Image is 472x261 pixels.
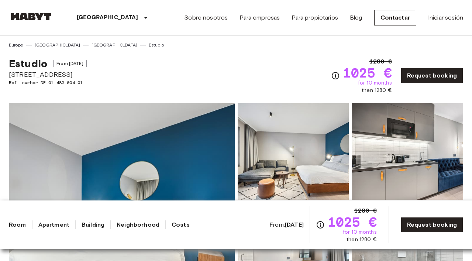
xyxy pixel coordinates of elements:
span: for 10 months [358,79,392,87]
svg: Check cost overview for full price breakdown. Please note that discounts apply to new joiners onl... [331,71,340,80]
span: 1025 € [328,215,377,229]
a: Neighborhood [117,220,159,229]
a: Request booking [401,68,463,83]
span: then 1280 € [347,236,377,243]
a: Room [9,220,26,229]
a: Blog [350,13,362,22]
span: 1280 € [369,57,392,66]
a: Sobre nosotros [184,13,228,22]
a: Iniciar sesión [428,13,463,22]
a: Europe [9,42,23,48]
span: then 1280 € [362,87,392,94]
span: [STREET_ADDRESS] [9,70,87,79]
span: 1025 € [343,66,392,79]
img: Habyt [9,13,53,20]
span: 1280 € [354,206,377,215]
b: [DATE] [285,221,304,228]
a: Estudio [149,42,164,48]
a: Building [82,220,104,229]
span: From: [269,221,304,229]
img: Picture of unit DE-01-483-004-01 [238,103,349,200]
a: Para empresas [240,13,280,22]
a: [GEOGRAPHIC_DATA] [92,42,137,48]
span: Ref. number DE-01-483-004-01 [9,79,87,86]
span: Estudio [9,57,47,70]
span: for 10 months [343,229,377,236]
a: Costs [172,220,190,229]
svg: Check cost overview for full price breakdown. Please note that discounts apply to new joiners onl... [316,220,325,229]
a: [GEOGRAPHIC_DATA] [35,42,80,48]
span: From [DATE] [53,60,87,67]
a: Request booking [401,217,463,233]
p: [GEOGRAPHIC_DATA] [77,13,138,22]
a: Para propietarios [292,13,338,22]
a: Apartment [38,220,69,229]
img: Picture of unit DE-01-483-004-01 [352,103,463,200]
a: Contactar [374,10,416,25]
